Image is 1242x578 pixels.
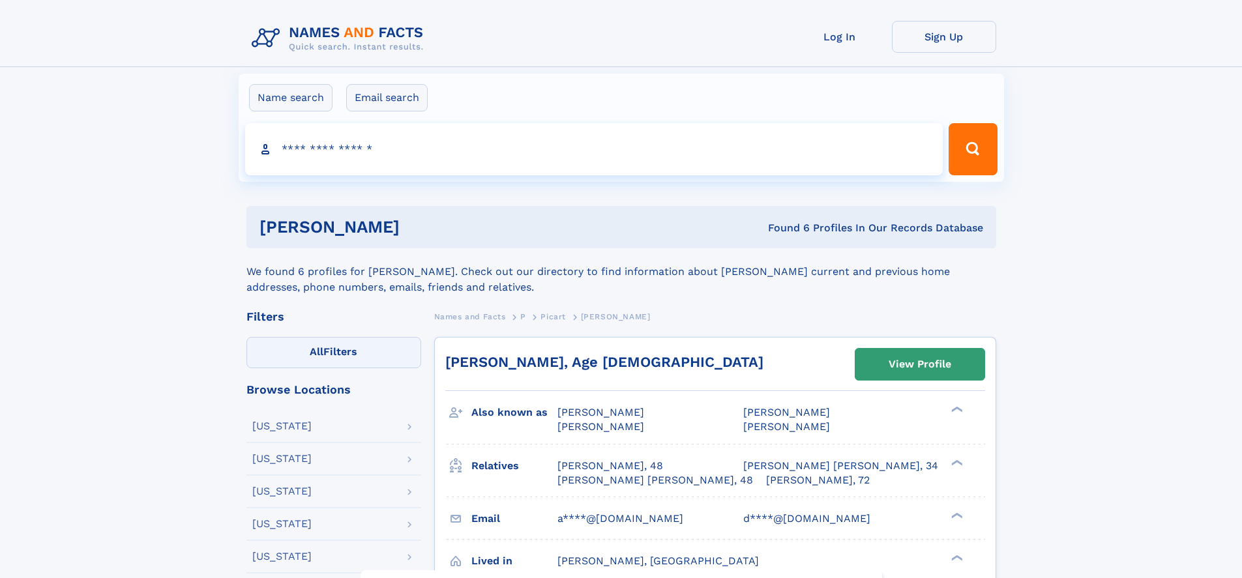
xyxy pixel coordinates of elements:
a: Picart [540,308,566,325]
span: [PERSON_NAME], [GEOGRAPHIC_DATA] [557,555,759,567]
label: Email search [346,84,428,111]
span: [PERSON_NAME] [743,406,830,418]
div: ❯ [948,511,964,519]
a: [PERSON_NAME] [PERSON_NAME], 48 [557,473,753,487]
span: P [520,312,526,321]
div: ❯ [948,553,964,562]
div: ❯ [948,405,964,414]
span: Picart [540,312,566,321]
div: We found 6 profiles for [PERSON_NAME]. Check out our directory to find information about [PERSON_... [246,248,996,295]
a: Names and Facts [434,308,506,325]
h3: Also known as [471,401,557,424]
a: [PERSON_NAME] [PERSON_NAME], 34 [743,459,938,473]
div: [US_STATE] [252,519,312,529]
h3: Email [471,508,557,530]
h3: Lived in [471,550,557,572]
label: Filters [246,337,421,368]
span: [PERSON_NAME] [557,420,644,433]
div: [US_STATE] [252,551,312,562]
span: [PERSON_NAME] [743,420,830,433]
a: [PERSON_NAME], 48 [557,459,663,473]
a: View Profile [855,349,984,380]
div: Filters [246,311,421,323]
div: [US_STATE] [252,454,312,464]
div: Found 6 Profiles In Our Records Database [584,221,983,235]
div: [US_STATE] [252,421,312,431]
a: [PERSON_NAME], 72 [766,473,870,487]
img: Logo Names and Facts [246,21,434,56]
h1: [PERSON_NAME] [259,219,584,235]
a: Sign Up [892,21,996,53]
label: Name search [249,84,333,111]
button: Search Button [949,123,997,175]
div: View Profile [889,349,951,379]
div: Browse Locations [246,384,421,396]
span: All [310,345,323,358]
h3: Relatives [471,455,557,477]
span: [PERSON_NAME] [581,312,651,321]
a: P [520,308,526,325]
div: [US_STATE] [252,486,312,497]
div: ❯ [948,458,964,467]
a: [PERSON_NAME], Age [DEMOGRAPHIC_DATA] [445,354,763,370]
a: Log In [788,21,892,53]
input: search input [245,123,943,175]
span: [PERSON_NAME] [557,406,644,418]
